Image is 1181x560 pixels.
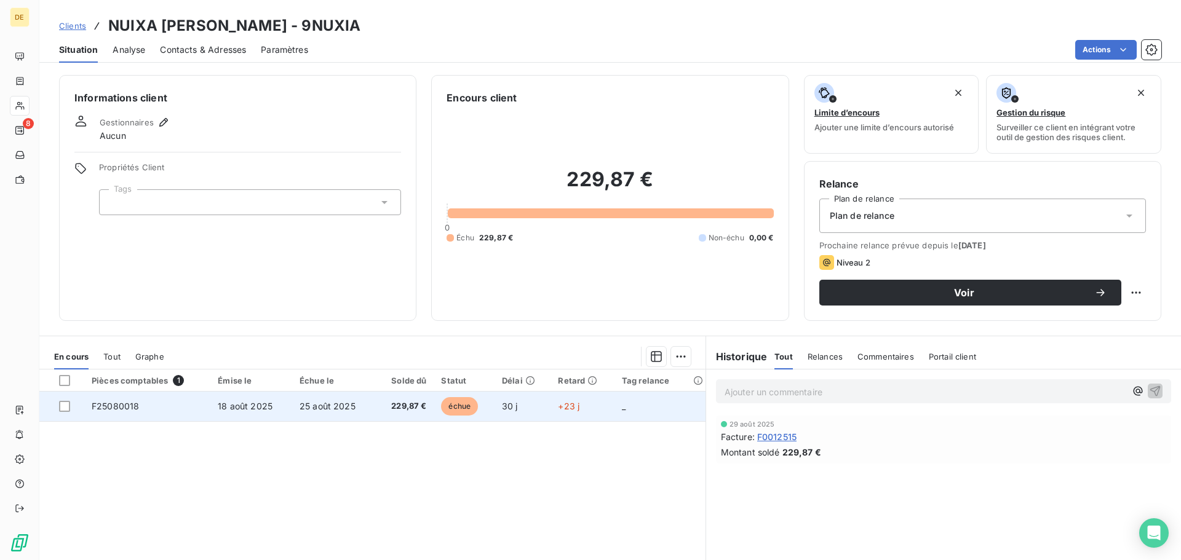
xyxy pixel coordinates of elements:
[730,420,775,428] span: 29 août 2025
[100,117,154,127] span: Gestionnaires
[721,446,780,459] span: Montant soldé
[857,352,914,361] span: Commentaires
[383,400,427,412] span: 229,87 €
[929,352,976,361] span: Portail client
[706,349,768,364] h6: Historique
[445,223,450,232] span: 0
[103,352,121,361] span: Tout
[160,44,246,56] span: Contacts & Adresses
[108,15,360,37] h3: NUIXA [PERSON_NAME] - 9NUXIA
[808,352,843,361] span: Relances
[447,167,773,204] h2: 229,87 €
[814,108,880,117] span: Limite d’encours
[261,44,308,56] span: Paramètres
[819,280,1121,306] button: Voir
[502,401,518,411] span: 30 j
[558,376,606,385] div: Retard
[59,21,86,31] span: Clients
[1139,518,1169,548] div: Open Intercom Messenger
[819,240,1146,250] span: Prochaine relance prévue depuis le
[622,376,698,385] div: Tag relance
[814,122,954,132] span: Ajouter une limite d’encours autorisé
[59,20,86,32] a: Clients
[54,352,89,361] span: En cours
[109,197,119,208] input: Ajouter une valeur
[10,7,30,27] div: DE
[92,401,139,411] span: F25080018
[441,376,487,385] div: Statut
[479,232,513,243] span: 229,87 €
[218,376,285,385] div: Émise le
[709,232,744,243] span: Non-échu
[100,130,126,142] span: Aucun
[996,108,1065,117] span: Gestion du risque
[774,352,793,361] span: Tout
[819,176,1146,191] h6: Relance
[173,375,184,386] span: 1
[92,375,203,386] div: Pièces comptables
[300,376,368,385] div: Échue le
[74,90,401,105] h6: Informations client
[721,430,755,443] span: Facture :
[837,258,870,267] span: Niveau 2
[1075,40,1137,60] button: Actions
[300,401,356,411] span: 25 août 2025
[59,44,98,56] span: Situation
[441,397,478,416] span: échue
[622,401,626,411] span: _
[757,430,797,443] span: F0012515
[218,401,272,411] span: 18 août 2025
[996,122,1151,142] span: Surveiller ce client en intégrant votre outil de gestion des risques client.
[804,75,979,154] button: Limite d’encoursAjouter une limite d’encours autorisé
[986,75,1161,154] button: Gestion du risqueSurveiller ce client en intégrant votre outil de gestion des risques client.
[135,352,164,361] span: Graphe
[958,240,986,250] span: [DATE]
[99,162,401,179] span: Propriétés Client
[113,44,145,56] span: Analyse
[749,232,774,243] span: 0,00 €
[447,90,517,105] h6: Encours client
[558,401,579,411] span: +23 j
[502,376,543,385] div: Délai
[834,288,1094,298] span: Voir
[23,118,34,129] span: 8
[456,232,474,243] span: Échu
[830,210,894,222] span: Plan de relance
[782,446,821,459] span: 229,87 €
[383,376,427,385] div: Solde dû
[10,533,30,553] img: Logo LeanPay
